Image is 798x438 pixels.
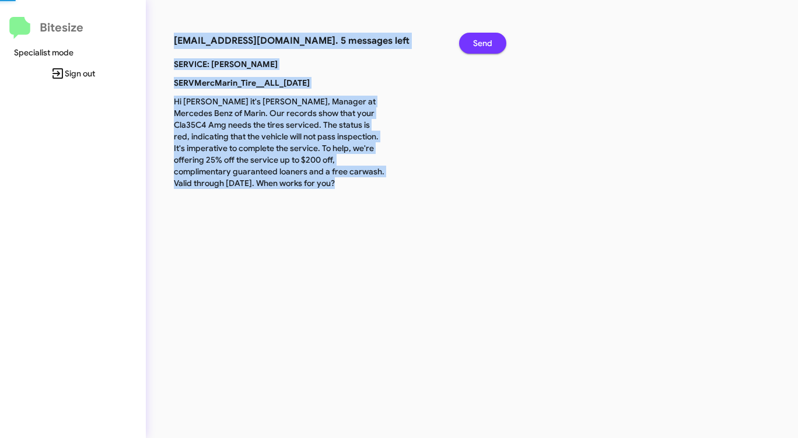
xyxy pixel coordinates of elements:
[9,63,136,84] span: Sign out
[9,17,83,39] a: Bitesize
[473,33,492,54] span: Send
[459,33,506,54] button: Send
[165,96,393,189] p: Hi [PERSON_NAME] it's [PERSON_NAME], Manager at Mercedes Benz of Marin. Our records show that you...
[174,59,278,69] b: SERVICE: [PERSON_NAME]
[174,78,310,88] b: SERVMercMarin_Tire__ALL_[DATE]
[174,33,442,49] h3: [EMAIL_ADDRESS][DOMAIN_NAME]. 5 messages left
